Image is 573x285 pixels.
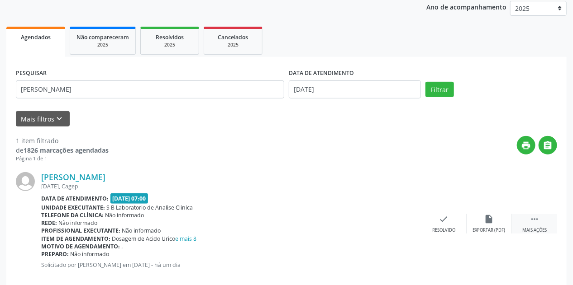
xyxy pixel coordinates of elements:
[110,193,148,204] span: [DATE] 07:00
[122,243,123,250] span: .
[71,250,110,258] span: Não informado
[41,211,104,219] b: Telefone da clínica:
[24,146,109,154] strong: 1826 marcações agendadas
[122,227,161,234] span: Não informado
[543,140,553,150] i: 
[16,145,109,155] div: de
[112,235,197,243] span: Dosagem de Acido Urico
[425,82,454,97] button: Filtrar
[41,235,110,243] b: Item de agendamento:
[41,204,105,211] b: Unidade executante:
[16,136,109,145] div: 1 item filtrado
[55,114,65,124] i: keyboard_arrow_down
[41,261,421,269] p: Solicitado por [PERSON_NAME] em [DATE] - há um dia
[76,42,129,48] div: 2025
[16,172,35,191] img: img
[147,42,192,48] div: 2025
[484,214,494,224] i: insert_drive_file
[107,204,193,211] span: S B Laboratorio de Analise Clinica
[539,136,557,154] button: 
[530,214,540,224] i: 
[76,33,129,41] span: Não compareceram
[16,111,70,127] button: Mais filtroskeyboard_arrow_down
[16,66,47,80] label: PESQUISAR
[289,80,421,98] input: Selecione um intervalo
[439,214,449,224] i: check
[289,66,354,80] label: DATA DE ATENDIMENTO
[41,172,105,182] a: [PERSON_NAME]
[21,33,51,41] span: Agendados
[517,136,535,154] button: print
[41,243,120,250] b: Motivo de agendamento:
[218,33,248,41] span: Cancelados
[16,155,109,163] div: Página 1 de 1
[41,227,120,234] b: Profissional executante:
[105,211,144,219] span: Não informado
[59,219,98,227] span: Não informado
[522,227,547,234] div: Mais ações
[41,250,69,258] b: Preparo:
[41,182,421,190] div: [DATE], Cagep
[432,227,455,234] div: Resolvido
[41,195,109,202] b: Data de atendimento:
[473,227,506,234] div: Exportar (PDF)
[176,235,197,243] a: e mais 8
[210,42,256,48] div: 2025
[156,33,184,41] span: Resolvidos
[427,1,507,12] p: Ano de acompanhamento
[16,80,284,98] input: Nome, CNS
[41,219,57,227] b: Rede:
[521,140,531,150] i: print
